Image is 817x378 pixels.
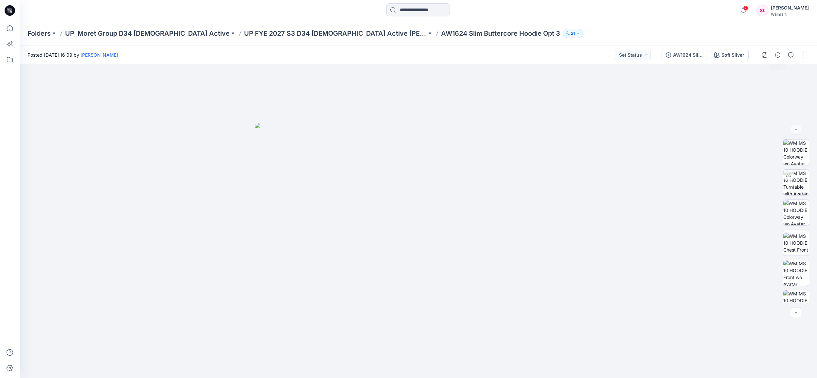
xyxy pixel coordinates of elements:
a: [PERSON_NAME] [80,52,118,58]
div: Soft Silver [721,51,744,59]
img: WM MS 10 HOODIE Colorway wo Avatar [783,200,809,225]
a: Folders [27,29,51,38]
button: Details [773,50,783,60]
p: 21 [571,30,575,37]
img: WM MS 10 HOODIE Colorway wo Avatar [783,140,809,165]
a: UP_Moret Group D34 [DEMOGRAPHIC_DATA] Active [65,29,230,38]
img: eyJhbGciOiJIUzI1NiIsImtpZCI6IjAiLCJzbHQiOiJzZXMiLCJ0eXAiOiJKV1QifQ.eyJkYXRhIjp7InR5cGUiOiJzdG9yYW... [255,123,582,378]
img: WM MS 10 HOODIE Front wo Avatar [783,260,809,286]
div: Walmart [771,12,809,17]
a: UP FYE 2027 S3 D34 [DEMOGRAPHIC_DATA] Active [PERSON_NAME] Group [244,29,427,38]
div: [PERSON_NAME] [771,4,809,12]
p: AW1624 Slim Buttercore Hoodie Opt 3 [441,29,560,38]
div: AW1624 Slim ButterCore Hoodie Opt 3 [673,51,703,59]
button: Soft Silver [710,50,749,60]
span: Posted [DATE] 16:09 by [27,51,118,58]
img: WM MS 10 HOODIE Turntable with Avatar [783,170,809,195]
img: WM MS 10 HOODIE Back wo Avatar [783,290,809,316]
button: 21 [563,29,583,38]
button: AW1624 Slim ButterCore Hoodie Opt 3 [662,50,707,60]
span: 7 [743,6,748,11]
img: WM MS 10 HOODIE Chest Front [783,233,809,253]
div: SL [756,5,768,16]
